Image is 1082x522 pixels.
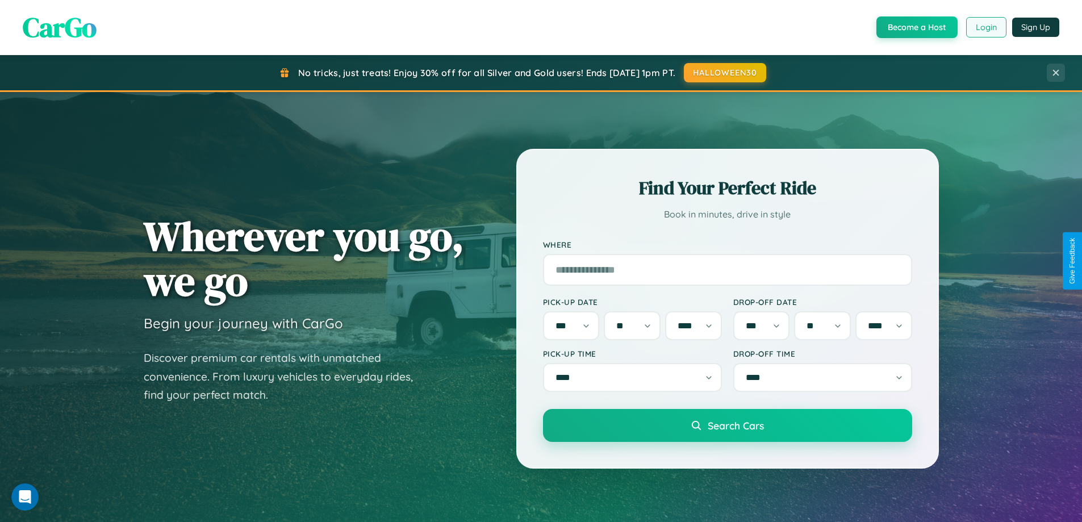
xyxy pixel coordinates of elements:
[543,349,722,358] label: Pick-up Time
[543,206,912,223] p: Book in minutes, drive in style
[144,349,428,404] p: Discover premium car rentals with unmatched convenience. From luxury vehicles to everyday rides, ...
[966,17,1006,37] button: Login
[23,9,97,46] span: CarGo
[543,297,722,307] label: Pick-up Date
[144,214,464,303] h1: Wherever you go, we go
[876,16,958,38] button: Become a Host
[1012,18,1059,37] button: Sign Up
[298,67,675,78] span: No tricks, just treats! Enjoy 30% off for all Silver and Gold users! Ends [DATE] 1pm PT.
[11,483,39,511] iframe: Intercom live chat
[708,419,764,432] span: Search Cars
[733,349,912,358] label: Drop-off Time
[1068,238,1076,284] div: Give Feedback
[684,63,766,82] button: HALLOWEEN30
[543,409,912,442] button: Search Cars
[543,176,912,201] h2: Find Your Perfect Ride
[543,240,912,249] label: Where
[144,315,343,332] h3: Begin your journey with CarGo
[733,297,912,307] label: Drop-off Date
